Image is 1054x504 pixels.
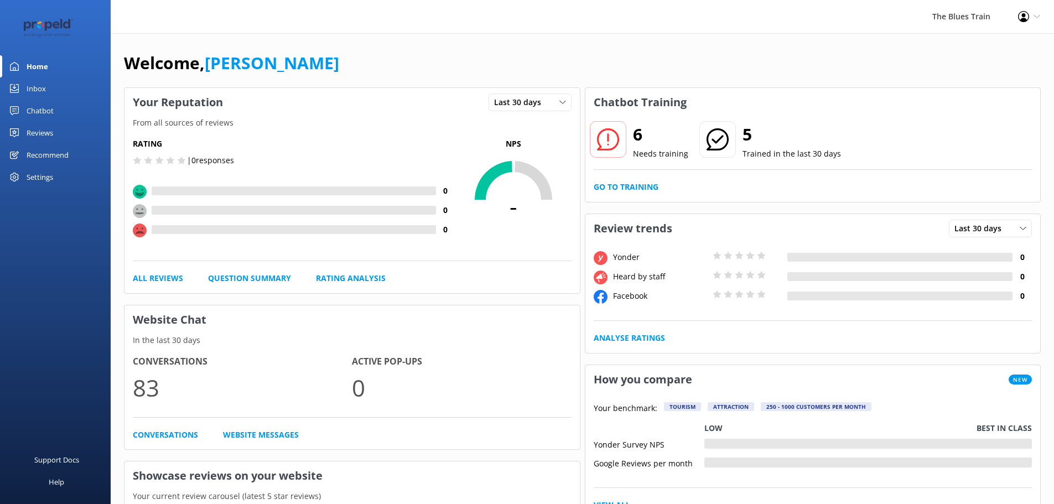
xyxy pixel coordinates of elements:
[1013,290,1032,302] h4: 0
[585,365,700,394] h3: How you compare
[133,272,183,284] a: All Reviews
[49,471,64,493] div: Help
[316,272,386,284] a: Rating Analysis
[133,355,352,369] h4: Conversations
[633,148,688,160] p: Needs training
[352,369,571,406] p: 0
[977,422,1032,434] p: Best in class
[208,272,291,284] a: Question Summary
[187,154,234,167] p: | 0 responses
[594,458,704,467] div: Google Reviews per month
[1009,375,1032,385] span: New
[594,439,704,449] div: Yonder Survey NPS
[205,51,339,74] a: [PERSON_NAME]
[124,305,580,334] h3: Website Chat
[27,166,53,188] div: Settings
[455,138,572,150] p: NPS
[124,490,580,502] p: Your current review carousel (latest 5 star reviews)
[1013,251,1032,263] h4: 0
[585,88,695,117] h3: Chatbot Training
[585,214,681,243] h3: Review trends
[27,100,54,122] div: Chatbot
[610,251,710,263] div: Yonder
[954,222,1008,235] span: Last 30 days
[704,422,723,434] p: Low
[610,290,710,302] div: Facebook
[34,449,79,471] div: Support Docs
[352,355,571,369] h4: Active Pop-ups
[133,369,352,406] p: 83
[743,121,841,148] h2: 5
[17,19,80,37] img: 12-1677471078.png
[133,138,455,150] h5: Rating
[455,192,572,220] span: -
[124,461,580,490] h3: Showcase reviews on your website
[436,185,455,197] h4: 0
[124,334,580,346] p: In the last 30 days
[494,96,548,108] span: Last 30 days
[594,181,658,193] a: Go to Training
[27,77,46,100] div: Inbox
[27,122,53,144] div: Reviews
[594,332,665,344] a: Analyse Ratings
[633,121,688,148] h2: 6
[761,402,871,411] div: 250 - 1000 customers per month
[124,50,339,76] h1: Welcome,
[223,429,299,441] a: Website Messages
[133,429,198,441] a: Conversations
[610,271,710,283] div: Heard by staff
[594,402,657,415] p: Your benchmark:
[664,402,701,411] div: Tourism
[708,402,754,411] div: Attraction
[27,144,69,166] div: Recommend
[436,204,455,216] h4: 0
[124,88,231,117] h3: Your Reputation
[1013,271,1032,283] h4: 0
[436,224,455,236] h4: 0
[743,148,841,160] p: Trained in the last 30 days
[124,117,580,129] p: From all sources of reviews
[27,55,48,77] div: Home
